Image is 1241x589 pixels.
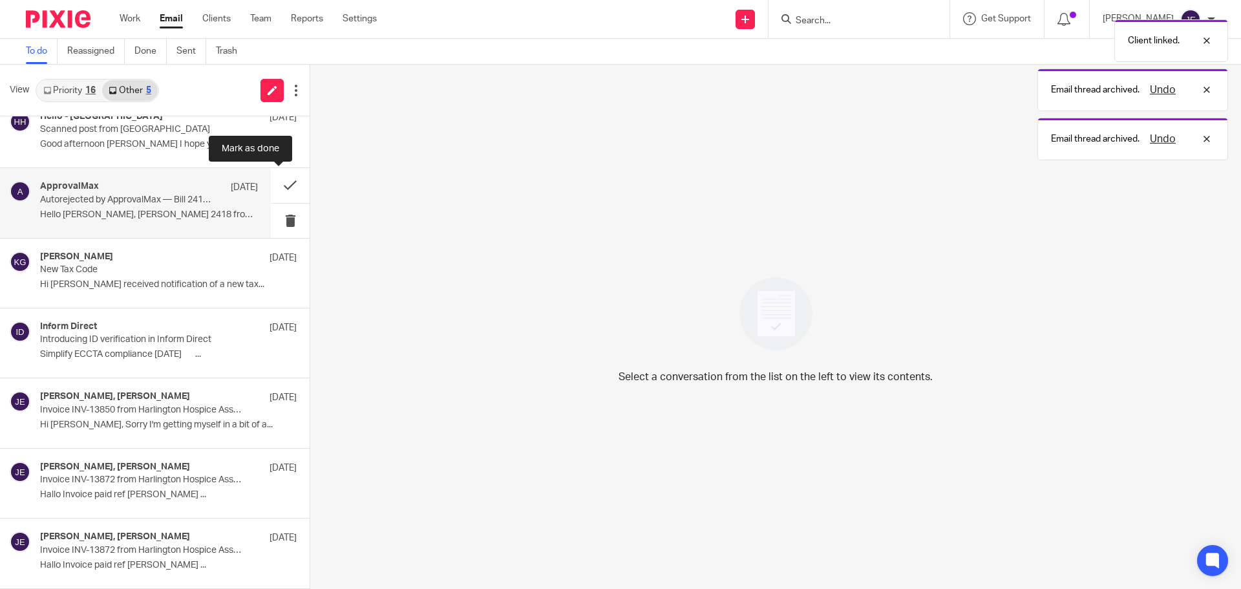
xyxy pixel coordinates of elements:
p: Introducing ID verification in Inform Direct [40,334,246,345]
p: [DATE] [270,391,297,404]
p: Email thread archived. [1051,83,1140,96]
div: 5 [146,86,151,95]
img: svg%3E [10,252,30,272]
button: Undo [1146,131,1180,147]
p: Hello [PERSON_NAME], [PERSON_NAME] 2418 from Oshwal [PERSON_NAME]... [40,209,258,220]
a: Settings [343,12,377,25]
img: svg%3E [1180,9,1201,30]
p: Invoice INV-13850 from Harlington Hospice Association Ltd for [PERSON_NAME] re [PERSON_NAME] [40,405,246,416]
a: Email [160,12,183,25]
p: [DATE] [231,181,258,194]
a: Done [134,39,167,64]
img: svg%3E [10,111,30,132]
p: Hallo Invoice paid ref [PERSON_NAME] ... [40,489,297,500]
h4: Inform Direct [40,321,97,332]
p: New Tax Code [40,264,246,275]
h4: [PERSON_NAME], [PERSON_NAME] [40,462,190,473]
a: Reassigned [67,39,125,64]
p: [DATE] [270,252,297,264]
button: Undo [1146,82,1180,98]
h4: Hello - [GEOGRAPHIC_DATA] [40,111,163,122]
a: Other5 [102,80,157,101]
p: Hi [PERSON_NAME] received notification of a new tax... [40,279,297,290]
h4: [PERSON_NAME], [PERSON_NAME] [40,531,190,542]
img: svg%3E [10,391,30,412]
img: svg%3E [10,462,30,482]
img: svg%3E [10,181,30,202]
img: svg%3E [10,531,30,552]
a: Reports [291,12,323,25]
h4: [PERSON_NAME], [PERSON_NAME] [40,391,190,402]
img: image [731,269,821,359]
a: Sent [176,39,206,64]
p: [DATE] [270,111,297,124]
p: Simplify ECCTA compliance [DATE] ͏ ‌ ͏ ‌ ͏ ‌ ͏... [40,349,297,360]
a: Trash [216,39,247,64]
div: 16 [85,86,96,95]
a: To do [26,39,58,64]
a: Team [250,12,271,25]
p: Autorejected by ApprovalMax — Bill 2418 from [GEOGRAPHIC_DATA][PERSON_NAME] [40,195,215,206]
span: View [10,83,29,97]
p: Scanned post from [GEOGRAPHIC_DATA] [40,124,246,135]
a: Priority16 [37,80,102,101]
p: Hallo Invoice paid ref [PERSON_NAME] ... [40,560,297,571]
p: Select a conversation from the list on the left to view its contents. [619,369,933,385]
h4: ApprovalMax [40,181,99,192]
a: Work [120,12,140,25]
p: Invoice INV-13872 from Harlington Hospice Association Ltd for [PERSON_NAME] [40,545,246,556]
p: Good afternoon [PERSON_NAME] I hope you are... [40,139,297,150]
p: [DATE] [270,462,297,475]
h4: [PERSON_NAME] [40,252,113,262]
p: Email thread archived. [1051,133,1140,145]
a: Clients [202,12,231,25]
img: svg%3E [10,321,30,342]
p: [DATE] [270,531,297,544]
p: Hi [PERSON_NAME], Sorry I'm getting myself in a bit of a... [40,420,297,431]
img: Pixie [26,10,90,28]
p: [DATE] [270,321,297,334]
p: Invoice INV-13872 from Harlington Hospice Association Ltd for [PERSON_NAME] [40,475,246,486]
p: Client linked. [1128,34,1180,47]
